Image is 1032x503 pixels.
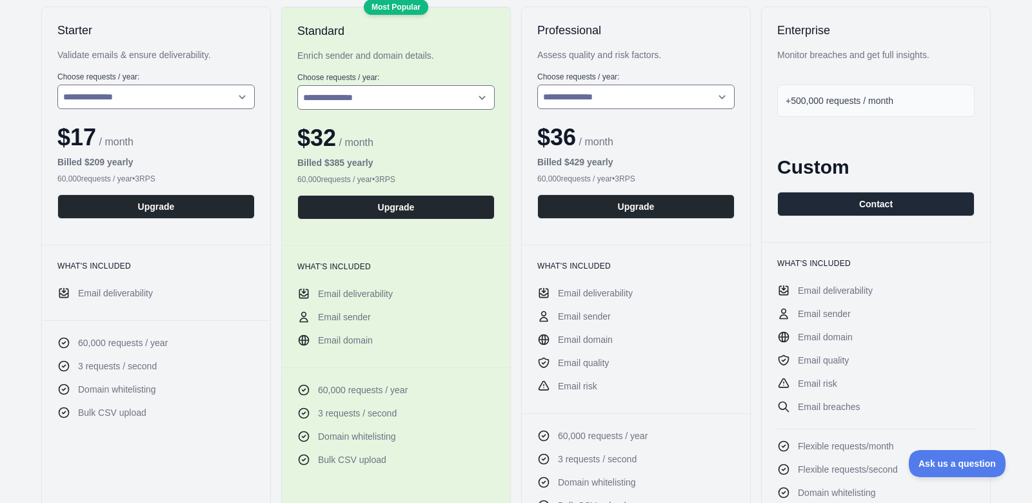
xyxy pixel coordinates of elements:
button: Upgrade [297,195,495,220]
h3: What's included [297,262,495,272]
h3: What's included [537,261,735,271]
button: Upgrade [537,194,735,219]
h3: What's included [777,258,975,269]
button: Contact [777,192,975,216]
iframe: Toggle Customer Support [909,450,1006,477]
